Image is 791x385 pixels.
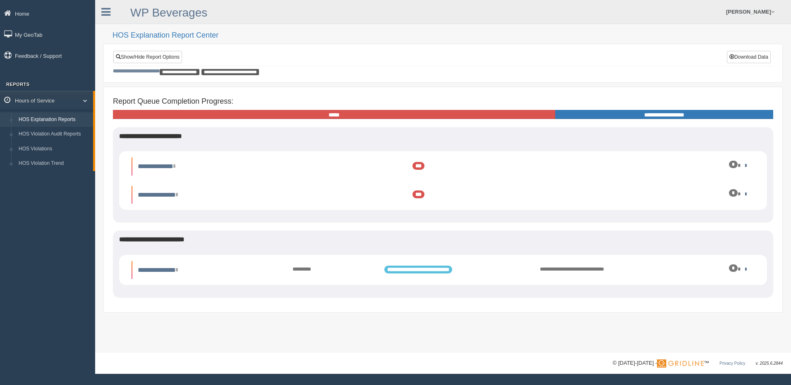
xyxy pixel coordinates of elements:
[132,186,755,204] li: Expand
[15,127,93,142] a: HOS Violation Audit Reports
[130,6,207,19] a: WP Beverages
[613,359,783,368] div: © [DATE]-[DATE] - ™
[132,157,755,176] li: Expand
[113,97,773,106] h4: Report Queue Completion Progress:
[15,142,93,157] a: HOS Violations
[719,361,745,366] a: Privacy Policy
[15,156,93,171] a: HOS Violation Trend
[113,51,182,63] a: Show/Hide Report Options
[132,261,755,279] li: Expand
[657,359,704,368] img: Gridline
[113,31,783,40] h2: HOS Explanation Report Center
[15,112,93,127] a: HOS Explanation Reports
[727,51,771,63] button: Download Data
[756,361,783,366] span: v. 2025.6.2844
